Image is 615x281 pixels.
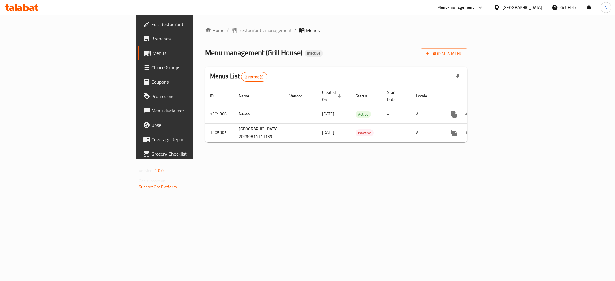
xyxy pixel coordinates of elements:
[151,93,234,100] span: Promotions
[437,4,474,11] div: Menu-management
[322,129,334,136] span: [DATE]
[138,60,238,75] a: Choice Groups
[151,150,234,157] span: Grocery Checklist
[305,51,323,56] span: Inactive
[356,130,374,136] span: Inactive
[138,132,238,147] a: Coverage Report
[442,87,509,105] th: Actions
[151,107,234,114] span: Menu disclaimer
[421,48,467,59] button: Add New Menu
[382,123,411,142] td: -
[139,167,153,175] span: Version:
[151,121,234,129] span: Upsell
[294,27,296,34] li: /
[234,123,285,142] td: [GEOGRAPHIC_DATA] 20250814141139
[426,50,462,58] span: Add New Menu
[382,105,411,123] td: -
[241,74,267,80] span: 2 record(s)
[289,92,310,100] span: Vendor
[411,105,442,123] td: All
[306,27,320,34] span: Menus
[154,167,164,175] span: 1.0.0
[604,4,607,11] span: N
[139,177,166,185] span: Get support on:
[138,147,238,161] a: Grocery Checklist
[210,72,267,82] h2: Menus List
[138,46,238,60] a: Menus
[411,123,442,142] td: All
[205,27,467,34] nav: breadcrumb
[450,70,465,84] div: Export file
[151,64,234,71] span: Choice Groups
[231,27,292,34] a: Restaurants management
[205,46,302,59] span: Menu management ( Grill House )
[447,107,461,121] button: more
[151,136,234,143] span: Coverage Report
[138,103,238,118] a: Menu disclaimer
[356,129,374,136] div: Inactive
[305,50,323,57] div: Inactive
[447,126,461,140] button: more
[138,31,238,46] a: Branches
[138,118,238,132] a: Upsell
[238,27,292,34] span: Restaurants management
[387,89,404,103] span: Start Date
[138,17,238,31] a: Edit Restaurant
[461,126,476,140] button: Change Status
[151,35,234,42] span: Branches
[210,92,221,100] span: ID
[151,78,234,85] span: Coupons
[139,183,177,191] a: Support.OpsPlatform
[234,105,285,123] td: Neww
[322,89,344,103] span: Created On
[153,49,234,57] span: Menus
[356,92,375,100] span: Status
[461,107,476,121] button: Change Status
[151,21,234,28] span: Edit Restaurant
[502,4,542,11] div: [GEOGRAPHIC_DATA]
[416,92,435,100] span: Locale
[239,92,257,100] span: Name
[205,87,509,142] table: enhanced table
[138,89,238,103] a: Promotions
[138,75,238,89] a: Coupons
[241,72,267,82] div: Total records count
[322,110,334,118] span: [DATE]
[356,111,371,118] span: Active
